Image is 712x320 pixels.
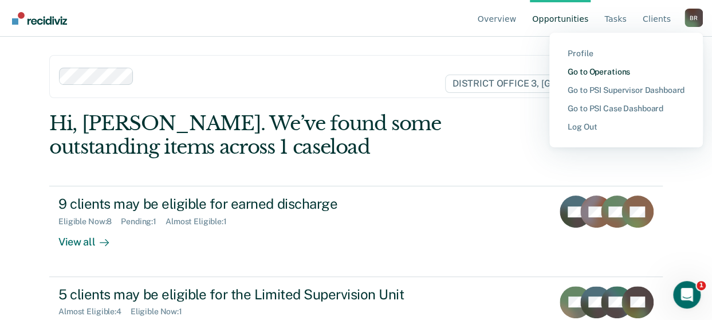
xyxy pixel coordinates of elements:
[568,49,685,58] a: Profile
[549,33,703,147] div: Profile menu
[568,67,685,77] a: Go to Operations
[121,217,166,227] div: Pending : 1
[166,217,236,227] div: Almost Eligible : 1
[685,9,703,27] button: Profile dropdown button
[445,75,651,93] span: DISTRICT OFFICE 3, [GEOGRAPHIC_DATA]
[58,196,461,212] div: 9 clients may be eligible for earned discharge
[58,227,123,249] div: View all
[697,281,706,290] span: 1
[58,307,131,317] div: Almost Eligible : 4
[58,217,121,227] div: Eligible Now : 8
[673,281,701,309] iframe: Intercom live chat
[131,307,191,317] div: Eligible Now : 1
[568,85,685,95] a: Go to PSI Supervisor Dashboard
[568,122,685,132] a: Log Out
[12,12,67,25] img: Recidiviz
[58,286,461,303] div: 5 clients may be eligible for the Limited Supervision Unit
[49,112,540,159] div: Hi, [PERSON_NAME]. We’ve found some outstanding items across 1 caseload
[49,186,663,276] a: 9 clients may be eligible for earned dischargeEligible Now:8Pending:1Almost Eligible:1View all
[685,9,703,27] div: B R
[568,104,685,114] a: Go to PSI Case Dashboard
